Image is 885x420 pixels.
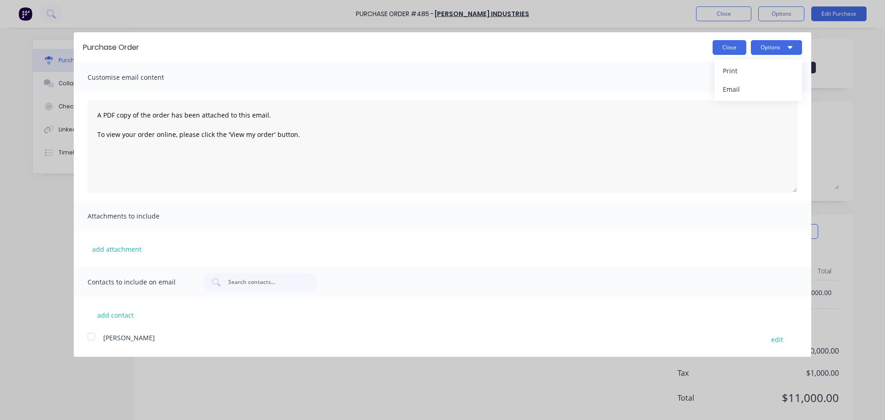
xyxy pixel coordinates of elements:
[88,308,143,322] button: add contact
[713,40,746,55] button: Close
[88,210,189,223] span: Attachments to include
[88,71,189,84] span: Customise email content
[103,333,155,342] span: [PERSON_NAME]
[723,64,794,77] div: Print
[751,40,802,55] button: Options
[88,276,189,289] span: Contacts to include on email
[88,101,797,193] textarea: A PDF copy of the order has been attached to this email. To view your order online, please click ...
[227,278,304,287] input: Search contacts...
[766,333,789,345] button: edit
[723,83,794,96] div: Email
[88,242,146,256] button: add attachment
[83,42,139,53] div: Purchase Order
